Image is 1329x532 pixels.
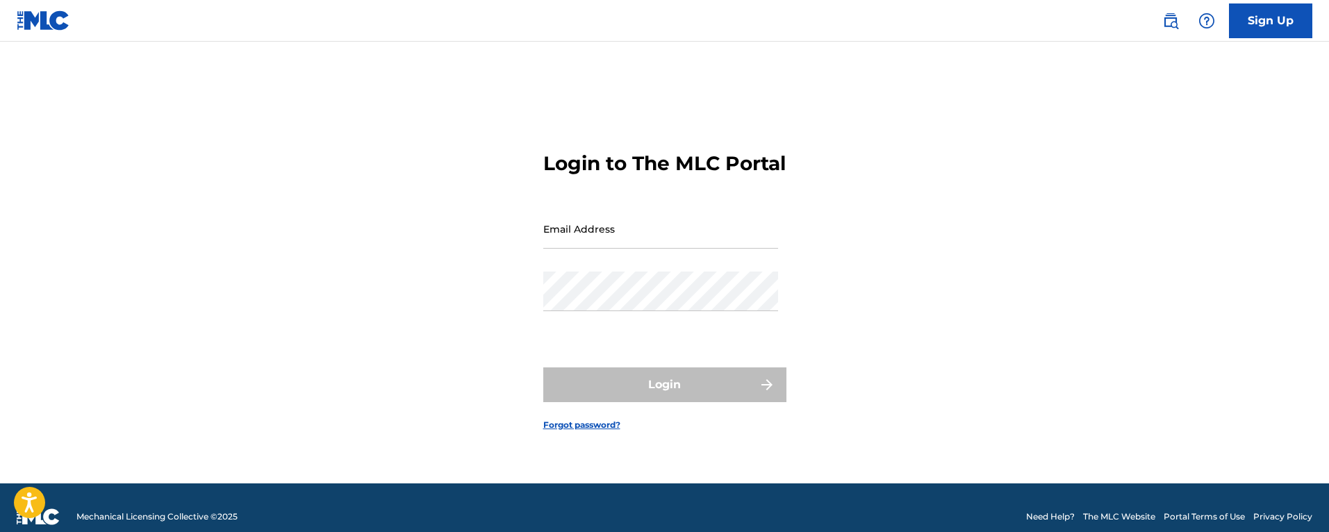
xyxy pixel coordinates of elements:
[1193,7,1221,35] div: Help
[1164,510,1245,523] a: Portal Terms of Use
[1198,13,1215,29] img: help
[1260,465,1329,532] iframe: Chat Widget
[1157,7,1184,35] a: Public Search
[1083,510,1155,523] a: The MLC Website
[543,151,786,176] h3: Login to The MLC Portal
[17,10,70,31] img: MLC Logo
[1229,3,1312,38] a: Sign Up
[17,508,60,525] img: logo
[543,419,620,431] a: Forgot password?
[1162,13,1179,29] img: search
[1026,510,1075,523] a: Need Help?
[1253,510,1312,523] a: Privacy Policy
[76,510,238,523] span: Mechanical Licensing Collective © 2025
